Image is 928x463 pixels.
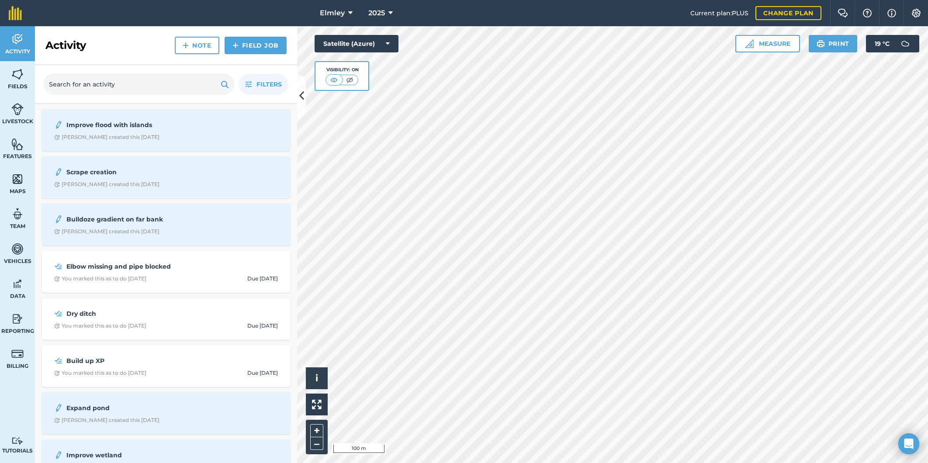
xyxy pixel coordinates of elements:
strong: Build up XP [66,356,205,366]
img: svg+xml;base64,PHN2ZyB4bWxucz0iaHR0cDovL3d3dy53My5vcmcvMjAwMC9zdmciIHdpZHRoPSIxOSIgaGVpZ2h0PSIyNC... [817,38,825,49]
button: Filters [239,74,288,95]
img: svg+xml;base64,PHN2ZyB4bWxucz0iaHR0cDovL3d3dy53My5vcmcvMjAwMC9zdmciIHdpZHRoPSI1MCIgaGVpZ2h0PSI0MC... [344,76,355,84]
strong: Expand pond [66,403,205,413]
div: [PERSON_NAME] created this [DATE] [54,181,159,188]
img: svg+xml;base64,PD94bWwgdmVyc2lvbj0iMS4wIiBlbmNvZGluZz0idXRmLTgiPz4KPCEtLSBHZW5lcmF0b3I6IEFkb2JlIE... [897,35,914,52]
img: A question mark icon [862,9,873,17]
img: svg+xml;base64,PD94bWwgdmVyc2lvbj0iMS4wIiBlbmNvZGluZz0idXRmLTgiPz4KPCEtLSBHZW5lcmF0b3I6IEFkb2JlIE... [11,103,24,116]
div: [PERSON_NAME] created this [DATE] [54,134,159,141]
img: svg+xml;base64,PD94bWwgdmVyc2lvbj0iMS4wIiBlbmNvZGluZz0idXRmLTgiPz4KPCEtLSBHZW5lcmF0b3I6IEFkb2JlIE... [54,356,62,366]
a: Improve flood with islandsClock with arrow pointing clockwise[PERSON_NAME] created this [DATE] [47,114,285,146]
button: Measure [735,35,800,52]
img: svg+xml;base64,PD94bWwgdmVyc2lvbj0iMS4wIiBlbmNvZGluZz0idXRmLTgiPz4KPCEtLSBHZW5lcmF0b3I6IEFkb2JlIE... [54,261,62,272]
button: – [310,437,323,450]
a: Build up XPClock with arrow pointing clockwiseYou marked this as to do [DATE]Due [DATE] [47,350,285,382]
span: 19 ° C [875,35,890,52]
img: svg+xml;base64,PD94bWwgdmVyc2lvbj0iMS4wIiBlbmNvZGluZz0idXRmLTgiPz4KPCEtLSBHZW5lcmF0b3I6IEFkb2JlIE... [54,214,63,225]
span: Current plan : PLUS [690,8,748,18]
img: svg+xml;base64,PHN2ZyB4bWxucz0iaHR0cDovL3d3dy53My5vcmcvMjAwMC9zdmciIHdpZHRoPSI1NiIgaGVpZ2h0PSI2MC... [11,173,24,186]
img: svg+xml;base64,PHN2ZyB4bWxucz0iaHR0cDovL3d3dy53My5vcmcvMjAwMC9zdmciIHdpZHRoPSIxNCIgaGVpZ2h0PSIyNC... [183,40,189,51]
strong: Scrape creation [66,167,205,177]
img: svg+xml;base64,PD94bWwgdmVyc2lvbj0iMS4wIiBlbmNvZGluZz0idXRmLTgiPz4KPCEtLSBHZW5lcmF0b3I6IEFkb2JlIE... [11,312,24,325]
img: Two speech bubbles overlapping with the left bubble in the forefront [838,9,848,17]
div: Open Intercom Messenger [898,433,919,454]
a: Change plan [755,6,821,20]
a: Dry ditchClock with arrow pointing clockwiseYou marked this as to do [DATE]Due [DATE] [47,303,285,335]
img: svg+xml;base64,PHN2ZyB4bWxucz0iaHR0cDovL3d3dy53My5vcmcvMjAwMC9zdmciIHdpZHRoPSIxOSIgaGVpZ2h0PSIyNC... [221,79,229,90]
div: You marked this as to do [DATE] [54,275,146,282]
strong: Dry ditch [66,309,205,318]
img: svg+xml;base64,PD94bWwgdmVyc2lvbj0iMS4wIiBlbmNvZGluZz0idXRmLTgiPz4KPCEtLSBHZW5lcmF0b3I6IEFkb2JlIE... [11,347,24,360]
img: svg+xml;base64,PD94bWwgdmVyc2lvbj0iMS4wIiBlbmNvZGluZz0idXRmLTgiPz4KPCEtLSBHZW5lcmF0b3I6IEFkb2JlIE... [11,207,24,221]
img: fieldmargin Logo [9,6,22,20]
img: Ruler icon [745,39,754,48]
img: svg+xml;base64,PD94bWwgdmVyc2lvbj0iMS4wIiBlbmNvZGluZz0idXRmLTgiPz4KPCEtLSBHZW5lcmF0b3I6IEFkb2JlIE... [54,450,63,460]
h2: Activity [45,38,86,52]
a: Scrape creationClock with arrow pointing clockwise[PERSON_NAME] created this [DATE] [47,162,285,193]
div: Due [DATE] [247,322,278,329]
button: 19 °C [866,35,919,52]
strong: Improve flood with islands [66,120,205,130]
img: Clock with arrow pointing clockwise [54,135,60,140]
button: + [310,424,323,437]
img: svg+xml;base64,PD94bWwgdmVyc2lvbj0iMS4wIiBlbmNvZGluZz0idXRmLTgiPz4KPCEtLSBHZW5lcmF0b3I6IEFkb2JlIE... [54,167,63,177]
button: i [306,367,328,389]
img: svg+xml;base64,PD94bWwgdmVyc2lvbj0iMS4wIiBlbmNvZGluZz0idXRmLTgiPz4KPCEtLSBHZW5lcmF0b3I6IEFkb2JlIE... [11,33,24,46]
div: Visibility: On [325,66,359,73]
img: Clock with arrow pointing clockwise [54,370,60,376]
a: Elbow missing and pipe blockedClock with arrow pointing clockwiseYou marked this as to do [DATE]D... [47,256,285,287]
img: svg+xml;base64,PD94bWwgdmVyc2lvbj0iMS4wIiBlbmNvZGluZz0idXRmLTgiPz4KPCEtLSBHZW5lcmF0b3I6IEFkb2JlIE... [11,277,24,290]
strong: Elbow missing and pipe blocked [66,262,205,271]
img: A cog icon [911,9,921,17]
img: svg+xml;base64,PHN2ZyB4bWxucz0iaHR0cDovL3d3dy53My5vcmcvMjAwMC9zdmciIHdpZHRoPSIxNyIgaGVpZ2h0PSIxNy... [887,8,896,18]
img: svg+xml;base64,PHN2ZyB4bWxucz0iaHR0cDovL3d3dy53My5vcmcvMjAwMC9zdmciIHdpZHRoPSI1NiIgaGVpZ2h0PSI2MC... [11,138,24,151]
div: Due [DATE] [247,370,278,377]
input: Search for an activity [44,74,234,95]
span: i [315,373,318,384]
div: Due [DATE] [247,275,278,282]
span: Filters [256,79,282,89]
img: svg+xml;base64,PHN2ZyB4bWxucz0iaHR0cDovL3d3dy53My5vcmcvMjAwMC9zdmciIHdpZHRoPSI1NiIgaGVpZ2h0PSI2MC... [11,68,24,81]
a: Note [175,37,219,54]
img: svg+xml;base64,PD94bWwgdmVyc2lvbj0iMS4wIiBlbmNvZGluZz0idXRmLTgiPz4KPCEtLSBHZW5lcmF0b3I6IEFkb2JlIE... [54,403,63,413]
img: svg+xml;base64,PD94bWwgdmVyc2lvbj0iMS4wIiBlbmNvZGluZz0idXRmLTgiPz4KPCEtLSBHZW5lcmF0b3I6IEFkb2JlIE... [54,120,63,130]
button: Satellite (Azure) [315,35,398,52]
img: svg+xml;base64,PD94bWwgdmVyc2lvbj0iMS4wIiBlbmNvZGluZz0idXRmLTgiPz4KPCEtLSBHZW5lcmF0b3I6IEFkb2JlIE... [11,437,24,445]
img: Clock with arrow pointing clockwise [54,182,60,187]
a: Field Job [225,37,287,54]
img: Clock with arrow pointing clockwise [54,418,60,423]
span: 2025 [368,8,385,18]
img: svg+xml;base64,PD94bWwgdmVyc2lvbj0iMS4wIiBlbmNvZGluZz0idXRmLTgiPz4KPCEtLSBHZW5lcmF0b3I6IEFkb2JlIE... [11,242,24,256]
div: You marked this as to do [DATE] [54,370,146,377]
img: svg+xml;base64,PHN2ZyB4bWxucz0iaHR0cDovL3d3dy53My5vcmcvMjAwMC9zdmciIHdpZHRoPSI1MCIgaGVpZ2h0PSI0MC... [329,76,339,84]
a: Expand pondClock with arrow pointing clockwise[PERSON_NAME] created this [DATE] [47,397,285,429]
div: [PERSON_NAME] created this [DATE] [54,417,159,424]
img: Four arrows, one pointing top left, one top right, one bottom right and the last bottom left [312,400,322,409]
button: Print [809,35,858,52]
div: You marked this as to do [DATE] [54,322,146,329]
div: [PERSON_NAME] created this [DATE] [54,228,159,235]
img: svg+xml;base64,PHN2ZyB4bWxucz0iaHR0cDovL3d3dy53My5vcmcvMjAwMC9zdmciIHdpZHRoPSIxNCIgaGVpZ2h0PSIyNC... [232,40,239,51]
a: Bulldoze gradient on far bankClock with arrow pointing clockwise[PERSON_NAME] created this [DATE] [47,209,285,240]
img: svg+xml;base64,PD94bWwgdmVyc2lvbj0iMS4wIiBlbmNvZGluZz0idXRmLTgiPz4KPCEtLSBHZW5lcmF0b3I6IEFkb2JlIE... [54,308,62,319]
strong: Bulldoze gradient on far bank [66,214,205,224]
img: Clock with arrow pointing clockwise [54,229,60,235]
img: Clock with arrow pointing clockwise [54,276,60,282]
img: Clock with arrow pointing clockwise [54,323,60,329]
span: Elmley [320,8,345,18]
strong: Improve wetland [66,450,205,460]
